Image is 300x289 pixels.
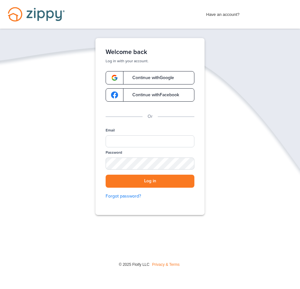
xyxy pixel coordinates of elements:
[106,88,194,102] a: google-logoContinue withFacebook
[148,113,153,120] p: Or
[106,135,194,147] input: Email
[106,175,194,188] button: Log in
[152,262,179,267] a: Privacy & Terms
[106,48,194,56] h1: Welcome back
[106,158,194,170] input: Password
[106,193,194,200] a: Forgot password?
[111,91,118,98] img: google-logo
[106,58,194,64] p: Log in with your account.
[106,128,115,133] label: Email
[206,8,240,18] span: Have an account?
[119,262,149,267] span: © 2025 Floify LLC
[106,71,194,84] a: google-logoContinue withGoogle
[126,76,174,80] span: Continue with Google
[126,93,179,97] span: Continue with Facebook
[106,150,122,155] label: Password
[111,74,118,81] img: google-logo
